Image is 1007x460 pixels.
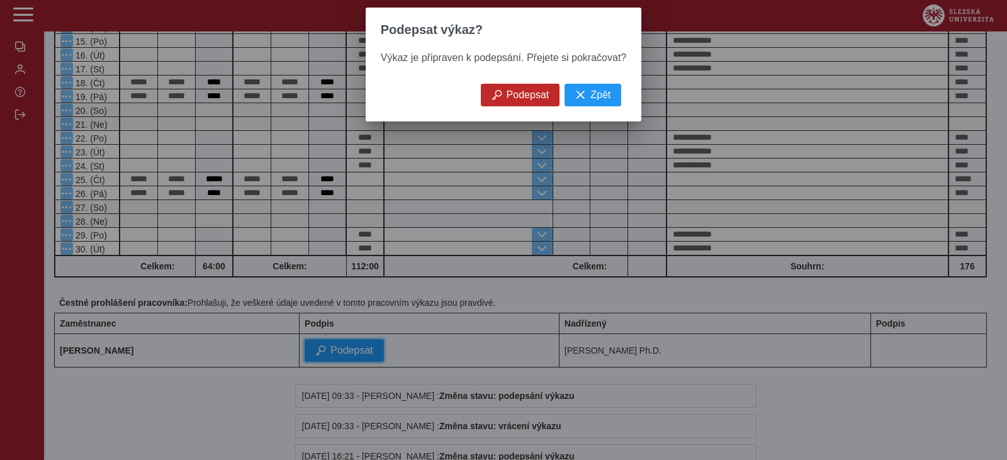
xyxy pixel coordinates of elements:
button: Zpět [565,84,621,106]
span: Zpět [590,89,610,101]
span: Podepsat výkaz? [381,23,483,37]
span: Podepsat [507,89,549,101]
span: Výkaz je připraven k podepsání. Přejete si pokračovat? [381,52,626,63]
button: Podepsat [481,84,560,106]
